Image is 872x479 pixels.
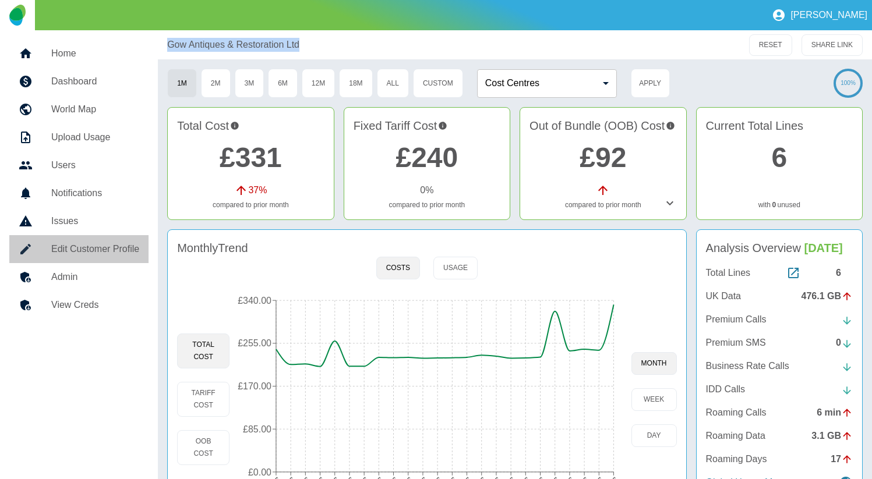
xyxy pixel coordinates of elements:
h5: Users [51,158,139,172]
p: Total Lines [706,266,751,280]
button: 12M [302,69,335,98]
tspan: £255.00 [238,338,271,348]
a: Home [9,40,149,68]
button: week [631,388,677,411]
button: Usage [433,257,478,279]
p: UK Data [706,289,741,303]
a: Roaming Data3.1 GB [706,429,853,443]
tspan: £0.00 [248,467,271,477]
button: 6M [268,69,298,98]
span: [DATE] [804,242,843,254]
tspan: £340.00 [238,296,271,306]
tspan: £170.00 [238,381,271,391]
div: 0 [836,336,853,350]
h5: Notifications [51,186,139,200]
h5: Upload Usage [51,130,139,144]
a: 0 [772,200,776,210]
a: View Creds [9,291,149,319]
a: Premium SMS0 [706,336,853,350]
button: Costs [376,257,420,279]
p: Premium Calls [706,313,767,327]
button: OOB Cost [177,430,230,465]
a: Issues [9,207,149,235]
button: Tariff Cost [177,382,230,417]
a: Users [9,151,149,179]
a: Edit Customer Profile [9,235,149,263]
h4: Analysis Overview [706,239,853,257]
p: Roaming Data [706,429,765,443]
div: 6 [836,266,853,280]
button: Custom [413,69,463,98]
p: [PERSON_NAME] [790,10,867,20]
a: Roaming Days17 [706,452,853,466]
svg: This is the total charges incurred over 1 months [230,117,239,134]
text: 100% [841,80,856,86]
p: Premium SMS [706,336,766,350]
a: £92 [580,142,626,173]
h5: Dashboard [51,74,139,88]
h4: Total Cost [177,117,324,134]
button: All [377,69,409,98]
a: Total Lines6 [706,266,853,280]
h5: Edit Customer Profile [51,242,139,256]
a: World Map [9,95,149,123]
div: 3.1 GB [811,429,853,443]
p: compared to prior month [354,200,500,210]
a: Premium Calls [706,313,853,327]
button: day [631,424,677,447]
a: £240 [396,142,458,173]
button: 1M [167,69,197,98]
a: Business Rate Calls [706,359,853,373]
a: 6 [771,142,787,173]
p: Roaming Calls [706,406,767,420]
div: 6 min [817,406,853,420]
a: IDD Calls [706,382,853,396]
a: £331 [220,142,282,173]
h5: Issues [51,214,139,228]
a: Notifications [9,179,149,207]
div: 17 [831,452,853,466]
svg: This is your recurring contracted cost [438,117,447,134]
a: Gow Antiques & Restoration Ltd [167,38,299,52]
p: Business Rate Calls [706,359,789,373]
p: IDD Calls [706,382,746,396]
img: Logo [9,5,25,26]
p: with unused [706,200,853,210]
p: compared to prior month [177,200,324,210]
h4: Fixed Tariff Cost [354,117,500,134]
button: [PERSON_NAME] [767,3,872,27]
h4: Monthly Trend [177,239,248,257]
p: Roaming Days [706,452,767,466]
h5: Admin [51,270,139,284]
h5: View Creds [51,298,139,312]
button: RESET [749,34,792,56]
button: SHARE LINK [802,34,863,56]
a: Upload Usage [9,123,149,151]
a: Roaming Calls6 min [706,406,853,420]
button: 2M [201,69,231,98]
button: 18M [339,69,372,98]
h4: Out of Bundle (OOB) Cost [529,117,676,134]
svg: Costs outside of your fixed tariff [666,117,675,134]
div: 476.1 GB [802,289,853,303]
h5: Home [51,47,139,61]
tspan: £85.00 [243,424,271,434]
h4: Current Total Lines [706,117,853,134]
button: Apply [631,69,670,98]
a: Admin [9,263,149,291]
p: 0 % [420,183,433,197]
p: 37 % [248,183,267,197]
button: 3M [235,69,264,98]
button: month [631,352,677,375]
a: Dashboard [9,68,149,95]
button: Total Cost [177,333,230,368]
h5: World Map [51,102,139,116]
a: UK Data476.1 GB [706,289,853,303]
